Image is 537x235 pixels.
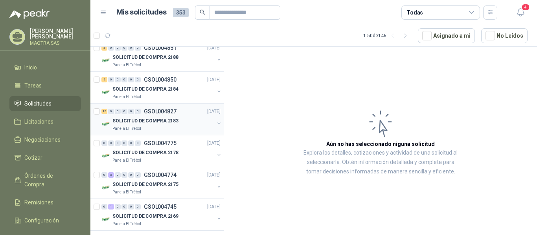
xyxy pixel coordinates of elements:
[101,138,222,164] a: 0 0 0 0 0 0 GSOL004775[DATE] Company LogoSOLICITUD DE COMPRA 2178Panela El Trébol
[115,109,121,114] div: 0
[101,45,107,51] div: 3
[9,150,81,165] a: Cotizar
[108,204,114,209] div: 1
[9,9,50,19] img: Logo peakr
[121,109,127,114] div: 0
[9,195,81,210] a: Remisiones
[112,213,178,220] p: SOLICITUD DE COMPRA 2169
[30,41,81,46] p: MAQTRA SAS
[121,172,127,178] div: 0
[128,140,134,146] div: 0
[135,77,141,82] div: 0
[9,213,81,228] a: Configuración
[24,135,61,144] span: Negociaciones
[101,202,222,227] a: 0 1 0 0 0 0 GSOL004745[DATE] Company LogoSOLICITUD DE COMPRA 2169Panela El Trébol
[101,43,222,68] a: 3 0 0 0 0 0 GSOL004851[DATE] Company LogoSOLICITUD DE COMPRA 2188Panela El Trébol
[207,140,221,147] p: [DATE]
[144,109,177,114] p: GSOL004827
[303,148,458,177] p: Explora los detalles, cotizaciones y actividad de una solicitud al seleccionarla. Obtén informaci...
[135,45,141,51] div: 0
[115,77,121,82] div: 0
[121,204,127,209] div: 0
[101,183,111,192] img: Company Logo
[116,7,167,18] h1: Mis solicitudes
[112,94,141,100] p: Panela El Trébol
[128,109,134,114] div: 0
[207,44,221,52] p: [DATE]
[24,198,53,207] span: Remisiones
[144,204,177,209] p: GSOL004745
[144,45,177,51] p: GSOL004851
[108,109,114,114] div: 0
[135,204,141,209] div: 0
[24,171,74,189] span: Órdenes de Compra
[24,99,51,108] span: Solicitudes
[115,172,121,178] div: 0
[101,75,222,100] a: 2 0 0 0 0 0 GSOL004850[DATE] Company LogoSOLICITUD DE COMPRA 2184Panela El Trébol
[363,29,412,42] div: 1 - 50 de 146
[108,77,114,82] div: 0
[115,204,121,209] div: 0
[128,45,134,51] div: 0
[101,140,107,146] div: 0
[24,81,42,90] span: Tareas
[101,87,111,97] img: Company Logo
[207,76,221,84] p: [DATE]
[112,149,178,157] p: SOLICITUD DE COMPRA 2178
[108,172,114,178] div: 2
[9,168,81,192] a: Órdenes de Compra
[128,77,134,82] div: 0
[121,140,127,146] div: 0
[24,153,42,162] span: Cotizar
[135,109,141,114] div: 0
[24,216,59,225] span: Configuración
[9,78,81,93] a: Tareas
[108,45,114,51] div: 0
[112,157,141,164] p: Panela El Trébol
[326,140,435,148] h3: Aún no has seleccionado niguna solicitud
[135,172,141,178] div: 0
[112,181,178,188] p: SOLICITUD DE COMPRA 2175
[101,77,107,82] div: 2
[9,132,81,147] a: Negociaciones
[418,28,475,43] button: Asignado a mi
[108,140,114,146] div: 0
[115,140,121,146] div: 0
[112,221,141,227] p: Panela El Trébol
[101,172,107,178] div: 0
[115,45,121,51] div: 0
[101,204,107,209] div: 0
[521,4,530,11] span: 4
[9,96,81,111] a: Solicitudes
[112,126,141,132] p: Panela El Trébol
[24,63,37,72] span: Inicio
[144,140,177,146] p: GSOL004775
[112,86,178,93] p: SOLICITUD DE COMPRA 2184
[135,140,141,146] div: 0
[9,60,81,75] a: Inicio
[481,28,528,43] button: No Leídos
[112,117,178,125] p: SOLICITUD DE COMPRA 2183
[101,215,111,224] img: Company Logo
[144,172,177,178] p: GSOL004774
[121,45,127,51] div: 0
[112,189,141,195] p: Panela El Trébol
[207,108,221,115] p: [DATE]
[200,9,205,15] span: search
[24,117,53,126] span: Licitaciones
[101,151,111,160] img: Company Logo
[101,109,107,114] div: 13
[101,56,111,65] img: Company Logo
[101,107,222,132] a: 13 0 0 0 0 0 GSOL004827[DATE] Company LogoSOLICITUD DE COMPRA 2183Panela El Trébol
[173,8,189,17] span: 353
[9,114,81,129] a: Licitaciones
[128,172,134,178] div: 0
[101,119,111,129] img: Company Logo
[101,170,222,195] a: 0 2 0 0 0 0 GSOL004774[DATE] Company LogoSOLICITUD DE COMPRA 2175Panela El Trébol
[112,62,141,68] p: Panela El Trébol
[128,204,134,209] div: 0
[406,8,423,17] div: Todas
[30,28,81,39] p: [PERSON_NAME] [PERSON_NAME]
[121,77,127,82] div: 0
[207,203,221,211] p: [DATE]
